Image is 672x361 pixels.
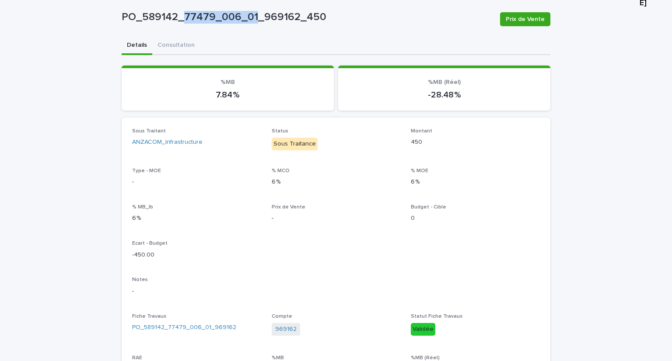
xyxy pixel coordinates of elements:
[132,177,261,187] p: -
[132,90,323,100] p: 7.84 %
[272,355,284,361] span: %MB
[122,11,493,24] p: PO_589142_77479_006_01_969162_450
[272,314,292,319] span: Compte
[132,214,261,223] p: 6 %
[411,323,435,336] div: Validée
[132,355,142,361] span: RAE
[272,214,401,223] p: -
[132,168,161,174] span: Type - MOE
[132,287,540,296] p: -
[411,355,440,361] span: %MB (Réel)
[500,12,550,26] button: Prix de Vente
[411,138,540,147] p: 450
[411,205,446,210] span: Budget - Cible
[275,325,297,334] a: 969162
[272,205,305,210] span: Prix de Vente
[132,277,148,282] span: Notes
[411,128,432,134] span: Montant
[132,138,203,147] a: ANZACOM_Infrastructure
[220,79,235,85] span: %MB
[411,177,540,187] p: 6 %
[132,314,166,319] span: Fiche Travaux
[272,168,290,174] span: % MCO
[122,37,152,55] button: Details
[272,138,318,150] div: Sous Traitance
[152,37,200,55] button: Consultation
[272,128,288,134] span: Status
[132,205,153,210] span: % MB_lb
[411,314,462,319] span: Statut Fiche Travaux
[411,168,428,174] span: % MOE
[132,250,261,260] p: -450.00
[428,79,461,85] span: %MB (Réel)
[132,323,236,332] a: PO_589142_77479_006_01_969162
[132,241,168,246] span: Ecart - Budget
[132,128,166,134] span: Sous Traitant
[411,214,540,223] p: 0
[349,90,540,100] p: -28.48 %
[272,177,401,187] p: 6 %
[506,15,545,24] span: Prix de Vente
